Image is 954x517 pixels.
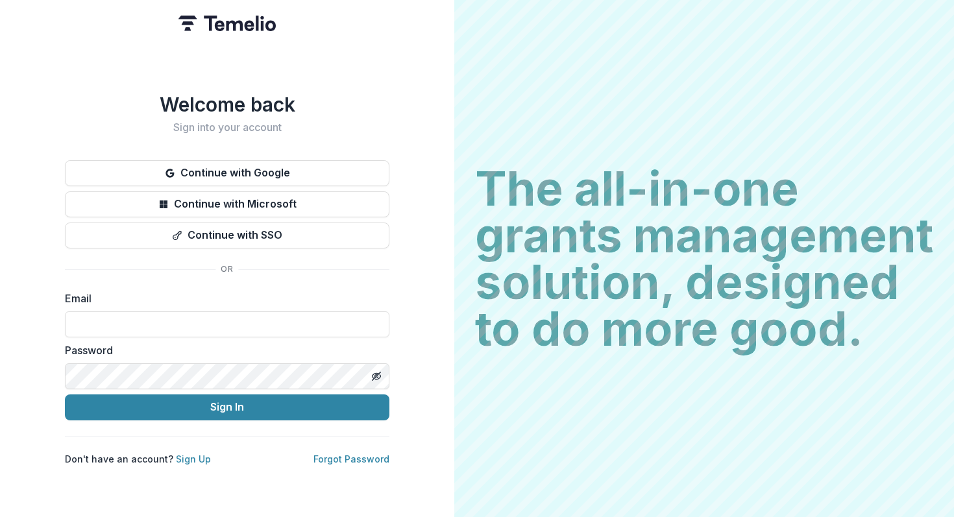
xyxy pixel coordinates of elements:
[65,343,382,358] label: Password
[65,191,389,217] button: Continue with Microsoft
[178,16,276,31] img: Temelio
[65,291,382,306] label: Email
[65,93,389,116] h1: Welcome back
[65,394,389,420] button: Sign In
[65,160,389,186] button: Continue with Google
[65,121,389,134] h2: Sign into your account
[366,366,387,387] button: Toggle password visibility
[65,452,211,466] p: Don't have an account?
[65,222,389,248] button: Continue with SSO
[176,453,211,464] a: Sign Up
[313,453,389,464] a: Forgot Password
